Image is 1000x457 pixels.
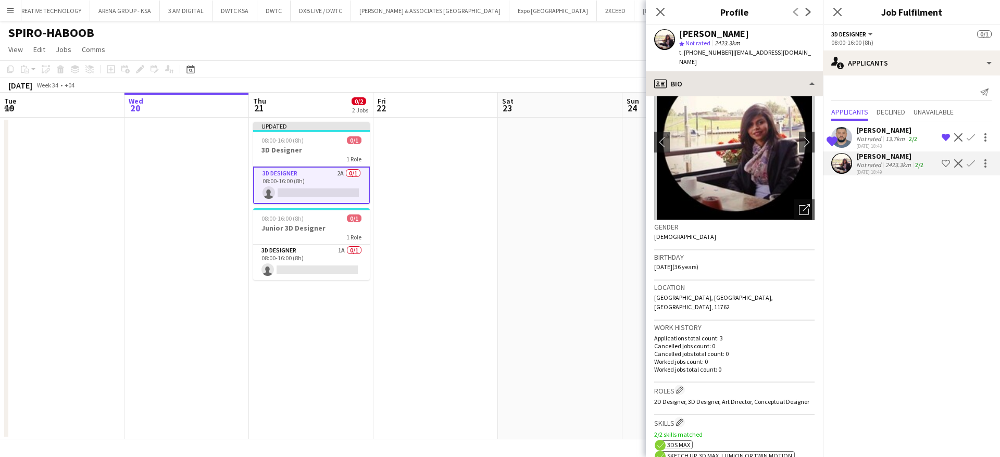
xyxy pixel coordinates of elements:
p: Applications total count: 3 [654,334,815,342]
a: View [4,43,27,56]
h3: Gender [654,222,815,232]
span: 1 Role [346,155,361,163]
div: +04 [65,81,74,89]
p: Worked jobs count: 0 [654,358,815,365]
span: 23 [501,102,514,114]
span: 1 Role [346,233,361,241]
span: | [EMAIL_ADDRESS][DOMAIN_NAME] [679,48,811,66]
span: 20 [127,102,143,114]
app-skills-label: 2/2 [915,161,923,169]
span: Tue [4,96,16,106]
span: Week 34 [34,81,60,89]
div: 08:00-16:00 (8h) [831,39,992,46]
div: [DATE] 18:43 [856,143,919,149]
button: CREATIVE TECHNOLOGY [9,1,90,21]
div: 13.7km [883,135,907,143]
span: [GEOGRAPHIC_DATA], [GEOGRAPHIC_DATA], [GEOGRAPHIC_DATA], 11762 [654,294,773,311]
span: Jobs [56,45,71,54]
button: [PERSON_NAME] WONDER STUDIO [634,1,743,21]
div: [PERSON_NAME] [856,151,926,161]
div: [DATE] 18:49 [856,169,926,175]
h3: Skills [654,417,815,428]
app-job-card: 08:00-16:00 (8h)0/1Junior 3D Designer1 Role3D Designer1A0/108:00-16:00 (8h) [253,208,370,280]
div: Applicants [823,50,1000,75]
span: Fri [378,96,386,106]
h3: 3D Designer [253,145,370,155]
span: Declined [877,108,905,116]
h3: Location [654,283,815,292]
img: Crew avatar or photo [654,64,815,220]
button: ARENA GROUP - KSA [90,1,160,21]
span: Sat [502,96,514,106]
span: 19 [3,102,16,114]
span: Not rated [685,39,710,47]
div: [PERSON_NAME] [679,29,749,39]
span: Sun [627,96,639,106]
div: 2423.3km [883,161,913,169]
div: Bio [646,71,823,96]
button: [PERSON_NAME] & ASSOCIATES [GEOGRAPHIC_DATA] [351,1,509,21]
div: [DATE] [8,80,32,91]
span: Edit [33,45,45,54]
span: 0/1 [347,214,361,222]
span: [DEMOGRAPHIC_DATA] [654,233,716,240]
h1: SPIRO-HABOOB [8,25,94,41]
span: Comms [82,45,105,54]
button: Expo [GEOGRAPHIC_DATA] [509,1,597,21]
h3: Job Fulfilment [823,5,1000,19]
p: Cancelled jobs total count: 0 [654,350,815,358]
div: Not rated [856,135,883,143]
button: DXB LIVE / DWTC [291,1,351,21]
p: Worked jobs total count: 0 [654,365,815,373]
button: 3D Designer [831,30,874,38]
app-job-card: Updated08:00-16:00 (8h)0/13D Designer1 Role3D Designer2A0/108:00-16:00 (8h) [253,122,370,204]
span: 08:00-16:00 (8h) [261,136,304,144]
span: Applicants [831,108,868,116]
button: DWTC KSA [213,1,257,21]
span: 2D Designer, 3D Designer, Art Director, Conceptual Designer [654,398,809,405]
div: 2 Jobs [352,106,368,114]
span: t. [PHONE_NUMBER] [679,48,733,56]
h3: Junior 3D Designer [253,223,370,233]
span: Wed [129,96,143,106]
a: Jobs [52,43,76,56]
span: 24 [625,102,639,114]
span: Thu [253,96,266,106]
p: 2/2 skills matched [654,430,815,438]
div: Updated [253,122,370,130]
button: DWTC [257,1,291,21]
button: 2XCEED [597,1,634,21]
span: 0/1 [977,30,992,38]
h3: Profile [646,5,823,19]
span: Unavailable [914,108,954,116]
div: [PERSON_NAME] [856,125,919,135]
a: Comms [78,43,109,56]
div: Open photos pop-in [794,199,815,220]
span: 2423.3km [712,39,742,47]
span: 0/2 [352,97,366,105]
h3: Work history [654,323,815,332]
span: 0/1 [347,136,361,144]
div: Not rated [856,161,883,169]
span: 22 [376,102,386,114]
p: Cancelled jobs count: 0 [654,342,815,350]
app-card-role: 3D Designer1A0/108:00-16:00 (8h) [253,245,370,280]
h3: Birthday [654,252,815,262]
span: View [8,45,23,54]
span: 3Ds MAX [667,441,690,449]
span: 08:00-16:00 (8h) [261,214,304,222]
button: 3 AM DIGITAL [160,1,213,21]
h3: Roles [654,385,815,396]
span: 3D Designer [831,30,866,38]
app-skills-label: 2/2 [909,135,917,143]
span: 21 [252,102,266,114]
app-card-role: 3D Designer2A0/108:00-16:00 (8h) [253,167,370,204]
a: Edit [29,43,49,56]
span: [DATE] (36 years) [654,263,698,271]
